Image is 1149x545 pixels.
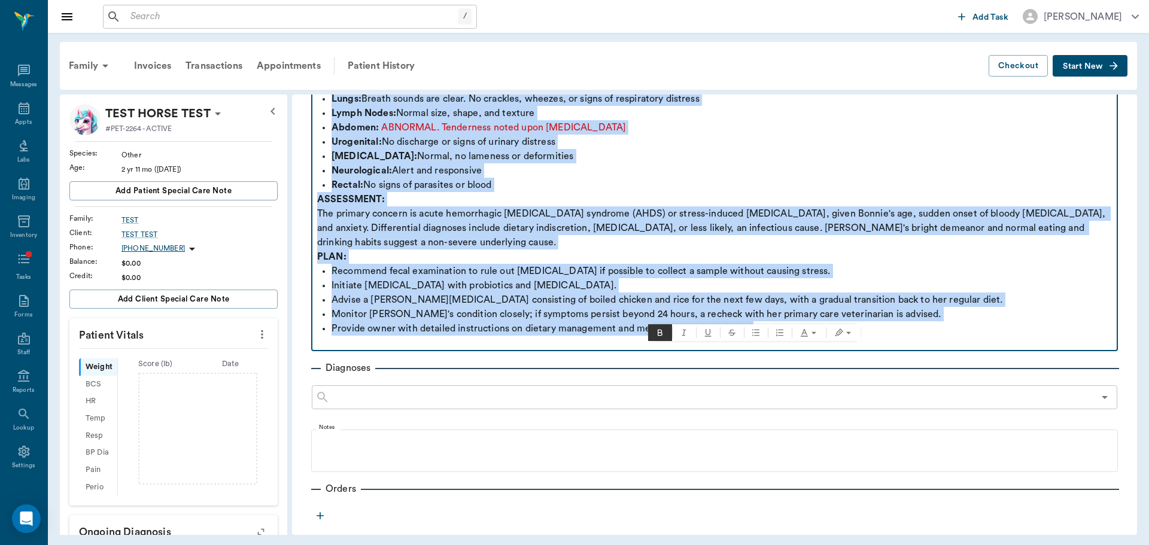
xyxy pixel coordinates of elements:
div: Imaging [12,193,35,202]
span: Italic (⌃I) [672,324,696,341]
div: Family [62,51,120,80]
div: BP Dia [79,444,117,462]
p: Breath sounds are clear. No crackles, wheezes, or signs of respiratory distress [332,92,1112,106]
button: Close drawer [55,5,79,29]
div: / [458,8,472,25]
strong: Abdomen: [332,123,379,132]
button: Bulleted list [744,324,768,341]
div: Messages [10,80,38,89]
a: TEST [121,215,278,226]
button: Text highlight [826,324,861,341]
p: Monitor [PERSON_NAME]'s condition closely; if symptoms persist beyond 24 hours, a recheck with he... [332,307,1112,321]
p: Ongoing diagnosis [69,515,278,545]
strong: Lungs: [332,94,361,103]
p: Patient Vitals [69,318,278,348]
div: Lookup [13,424,34,433]
span: Underline (⌃U) [696,324,720,341]
div: HR [79,393,117,410]
p: Provide owner with detailed instructions on dietary management and medication administration. [332,321,1112,336]
div: Age : [69,162,121,173]
span: Add client Special Care Note [118,293,230,306]
div: Other [121,150,278,160]
button: Checkout [989,55,1048,77]
a: Appointments [250,51,328,80]
strong: Rectal: [332,180,363,190]
p: [PHONE_NUMBER] [121,243,185,254]
p: Alert and responsive [332,163,1112,178]
div: Reports [13,386,35,395]
span: Add patient Special Care Note [115,184,232,197]
div: Phone : [69,242,121,252]
div: 2 yr 11 mo ([DATE]) [121,164,278,175]
button: Add patient Special Care Note [69,181,278,200]
strong: PLAN: [317,252,346,261]
div: Tasks [16,273,31,282]
div: Date [193,358,268,370]
a: Patient History [341,51,422,80]
div: Staff [17,348,30,357]
a: TEST TEST [121,229,278,240]
button: Open [1096,389,1113,406]
input: Search [126,8,458,25]
div: Balance : [69,256,121,267]
div: [PERSON_NAME] [1044,10,1122,24]
button: Add client Special Care Note [69,290,278,309]
p: TEST HORSE TEST [105,104,211,123]
strong: [MEDICAL_DATA]: [332,151,417,161]
div: Resp [79,427,117,444]
img: Profile Image [69,104,101,135]
a: Transactions [178,51,250,80]
label: Notes [319,423,335,431]
p: Recommend fecal examination to rule out [MEDICAL_DATA] if possible to collect a sample without ca... [332,264,1112,278]
strong: Urogenital: [332,137,382,147]
button: Underline [696,324,720,341]
p: Normal, no lameness or deformities [332,149,1112,163]
p: Advise a [PERSON_NAME][MEDICAL_DATA] consisting of boiled chicken and rice for the next few days,... [332,293,1112,307]
span: Ordered list (⌃⇧9) [768,324,792,341]
div: Appts [15,118,32,127]
p: Diagnoses [321,361,375,375]
button: [PERSON_NAME] [1013,5,1148,28]
button: Strikethrough [720,324,744,341]
p: No signs of parasites or blood [332,178,1112,192]
div: Credit : [69,270,121,281]
div: Forms [14,310,32,319]
p: The primary concern is acute hemorrhagic [MEDICAL_DATA] syndrome (AHDS) or stress-induced [MEDICA... [317,192,1112,249]
div: Client : [69,227,121,238]
strong: ASSESSMENT: [317,194,385,204]
button: Ordered list [768,324,792,341]
div: Weight [79,358,117,376]
button: Start New [1053,55,1127,77]
strong: Lymph Nodes: [332,108,396,118]
p: No discharge or signs of urinary distress [332,135,1112,149]
div: Temp [79,410,117,427]
div: Species : [69,148,121,159]
div: $0.00 [121,272,278,283]
span: Bulleted list (⌃⇧8) [744,324,768,341]
button: Text color [792,324,826,341]
button: Bold [648,324,672,341]
div: Inventory [10,231,37,240]
p: Orders [321,482,361,496]
div: Labs [17,156,30,165]
p: Initiate [MEDICAL_DATA] with probiotics and [MEDICAL_DATA]. [332,278,1112,293]
div: BCS [79,376,117,393]
div: Perio [79,479,117,496]
div: Pain [79,461,117,479]
div: Family : [69,213,121,224]
div: Score ( lb ) [118,358,193,370]
button: Add Task [953,5,1013,28]
button: Italic [672,324,696,341]
div: $0.00 [121,258,278,269]
span: ABNORMAL. Tenderness noted upon [MEDICAL_DATA] [381,123,626,132]
p: #PET-2264 - ACTIVE [105,123,172,134]
a: Invoices [127,51,178,80]
button: more [253,324,272,345]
